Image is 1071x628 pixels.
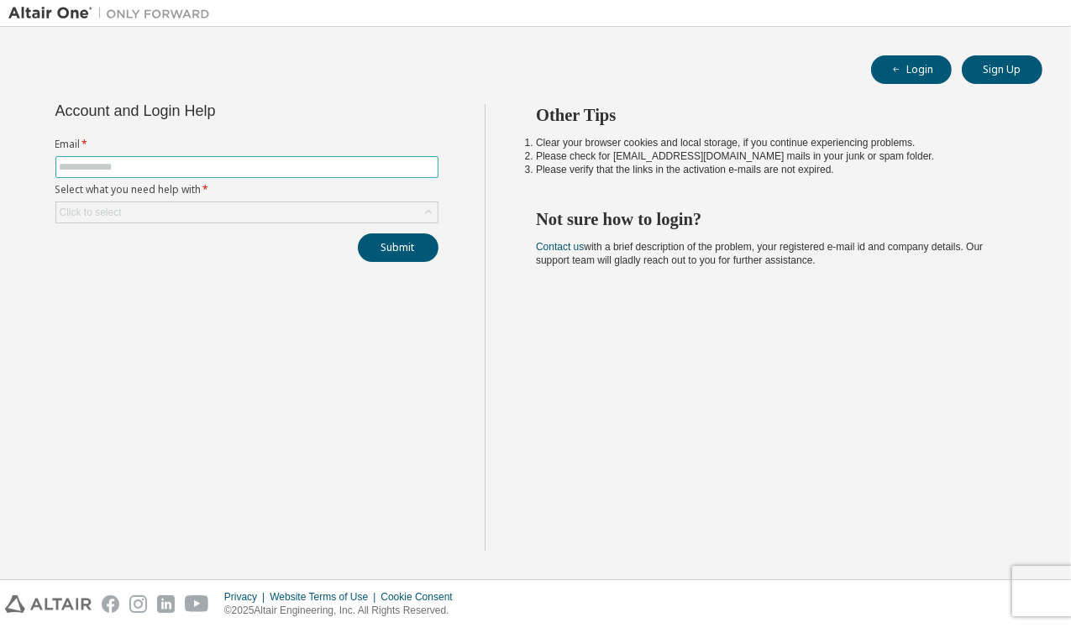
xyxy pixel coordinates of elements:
li: Please check for [EMAIL_ADDRESS][DOMAIN_NAME] mails in your junk or spam folder. [536,149,1012,163]
li: Clear your browser cookies and local storage, if you continue experiencing problems. [536,136,1012,149]
label: Email [55,138,438,151]
img: facebook.svg [102,595,119,613]
p: © 2025 Altair Engineering, Inc. All Rights Reserved. [224,604,463,618]
div: Privacy [224,590,270,604]
button: Sign Up [962,55,1042,84]
img: youtube.svg [185,595,209,613]
a: Contact us [536,241,584,253]
div: Cookie Consent [381,590,462,604]
span: with a brief description of the problem, your registered e-mail id and company details. Our suppo... [536,241,983,266]
div: Click to select [60,206,122,219]
img: Altair One [8,5,218,22]
img: linkedin.svg [157,595,175,613]
div: Click to select [56,202,438,222]
button: Submit [358,233,438,262]
label: Select what you need help with [55,183,438,196]
div: Account and Login Help [55,104,362,118]
li: Please verify that the links in the activation e-mails are not expired. [536,163,1012,176]
button: Login [871,55,952,84]
h2: Other Tips [536,104,1012,126]
div: Website Terms of Use [270,590,381,604]
h2: Not sure how to login? [536,208,1012,230]
img: altair_logo.svg [5,595,92,613]
img: instagram.svg [129,595,147,613]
